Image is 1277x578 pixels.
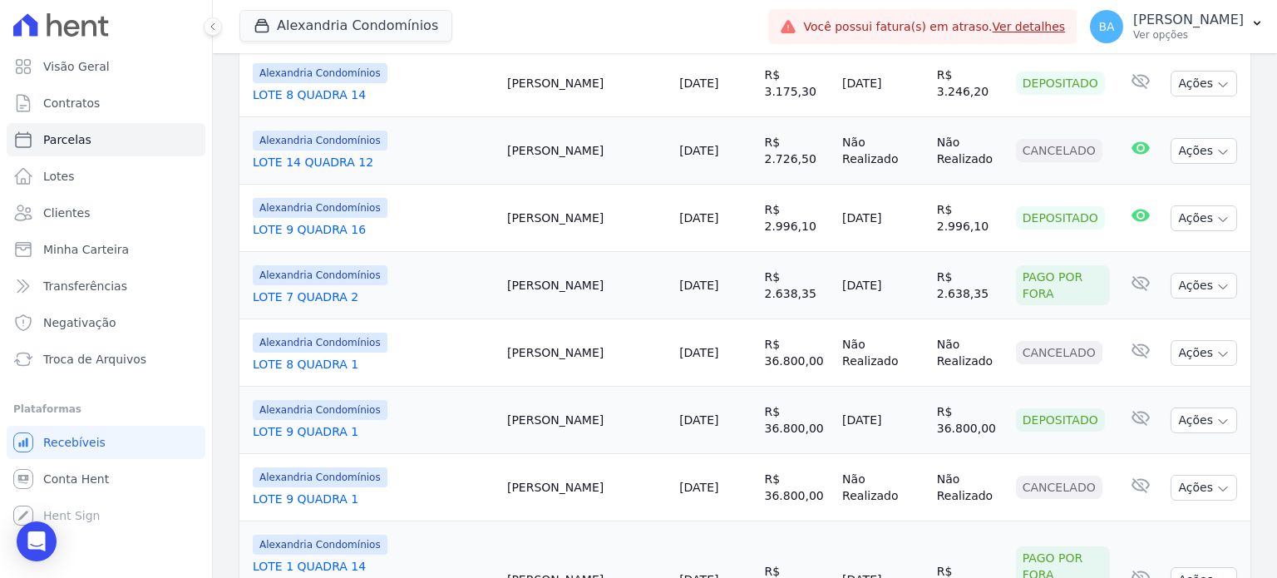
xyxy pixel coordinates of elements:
span: Alexandria Condomínios [253,198,387,218]
a: [DATE] [679,211,718,225]
a: Parcelas [7,123,205,156]
a: LOTE 14 QUADRA 12 [253,154,494,170]
button: Ações [1171,138,1237,164]
span: Alexandria Condomínios [253,535,387,555]
span: Alexandria Condomínios [253,265,387,285]
button: Alexandria Condomínios [239,10,452,42]
button: Ações [1171,71,1237,96]
td: Não Realizado [836,117,930,185]
td: [DATE] [836,185,930,252]
a: Minha Carteira [7,233,205,266]
span: Conta Hent [43,471,109,487]
td: R$ 2.638,35 [758,252,836,319]
span: BA [1099,21,1115,32]
a: Contratos [7,86,205,120]
td: Não Realizado [836,454,930,521]
span: Parcelas [43,131,91,148]
td: [DATE] [836,50,930,117]
td: [PERSON_NAME] [500,454,673,521]
td: [PERSON_NAME] [500,252,673,319]
a: LOTE 9 QUADRA 1 [253,423,494,440]
a: Visão Geral [7,50,205,83]
td: [PERSON_NAME] [500,50,673,117]
td: R$ 36.800,00 [930,387,1009,454]
a: Recebíveis [7,426,205,459]
td: Não Realizado [836,319,930,387]
a: LOTE 9 QUADRA 1 [253,491,494,507]
span: Alexandria Condomínios [253,63,387,83]
a: Clientes [7,196,205,230]
span: Alexandria Condomínios [253,131,387,151]
button: Ações [1171,273,1237,299]
td: [DATE] [836,387,930,454]
div: Depositado [1016,408,1105,432]
span: Negativação [43,314,116,331]
button: Ações [1171,408,1237,433]
td: R$ 2.726,50 [758,117,836,185]
td: R$ 3.175,30 [758,50,836,117]
a: LOTE 9 QUADRA 16 [253,221,494,238]
a: Lotes [7,160,205,193]
td: R$ 2.996,10 [930,185,1009,252]
div: Depositado [1016,72,1105,95]
a: [DATE] [679,413,718,427]
span: Alexandria Condomínios [253,333,387,353]
span: Transferências [43,278,127,294]
a: [DATE] [679,144,718,157]
td: [DATE] [836,252,930,319]
button: BA [PERSON_NAME] Ver opções [1077,3,1277,50]
td: R$ 3.246,20 [930,50,1009,117]
a: LOTE 8 QUADRA 1 [253,356,494,373]
span: Alexandria Condomínios [253,467,387,487]
a: [DATE] [679,279,718,292]
td: [PERSON_NAME] [500,117,673,185]
div: Cancelado [1016,341,1102,364]
td: Não Realizado [930,117,1009,185]
td: [PERSON_NAME] [500,319,673,387]
a: Troca de Arquivos [7,343,205,376]
td: Não Realizado [930,319,1009,387]
button: Ações [1171,340,1237,366]
a: Transferências [7,269,205,303]
span: Clientes [43,205,90,221]
td: Não Realizado [930,454,1009,521]
span: Lotes [43,168,75,185]
div: Open Intercom Messenger [17,521,57,561]
a: [DATE] [679,77,718,90]
span: Troca de Arquivos [43,351,146,368]
span: Contratos [43,95,100,111]
div: Cancelado [1016,139,1102,162]
td: R$ 36.800,00 [758,454,836,521]
div: Plataformas [13,399,199,419]
button: Ações [1171,205,1237,231]
button: Ações [1171,475,1237,501]
span: Alexandria Condomínios [253,400,387,420]
span: Minha Carteira [43,241,129,258]
p: [PERSON_NAME] [1133,12,1244,28]
span: Você possui fatura(s) em atraso. [803,18,1065,36]
p: Ver opções [1133,28,1244,42]
span: Recebíveis [43,434,106,451]
div: Pago por fora [1016,265,1110,305]
a: [DATE] [679,481,718,494]
a: Ver detalhes [993,20,1066,33]
td: R$ 2.996,10 [758,185,836,252]
a: LOTE 7 QUADRA 2 [253,289,494,305]
a: [DATE] [679,346,718,359]
td: R$ 36.800,00 [758,387,836,454]
span: Visão Geral [43,58,110,75]
a: Negativação [7,306,205,339]
div: Depositado [1016,206,1105,230]
td: R$ 2.638,35 [930,252,1009,319]
a: Conta Hent [7,462,205,496]
td: [PERSON_NAME] [500,185,673,252]
td: R$ 36.800,00 [758,319,836,387]
td: [PERSON_NAME] [500,387,673,454]
div: Cancelado [1016,476,1102,499]
a: LOTE 8 QUADRA 14 [253,86,494,103]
